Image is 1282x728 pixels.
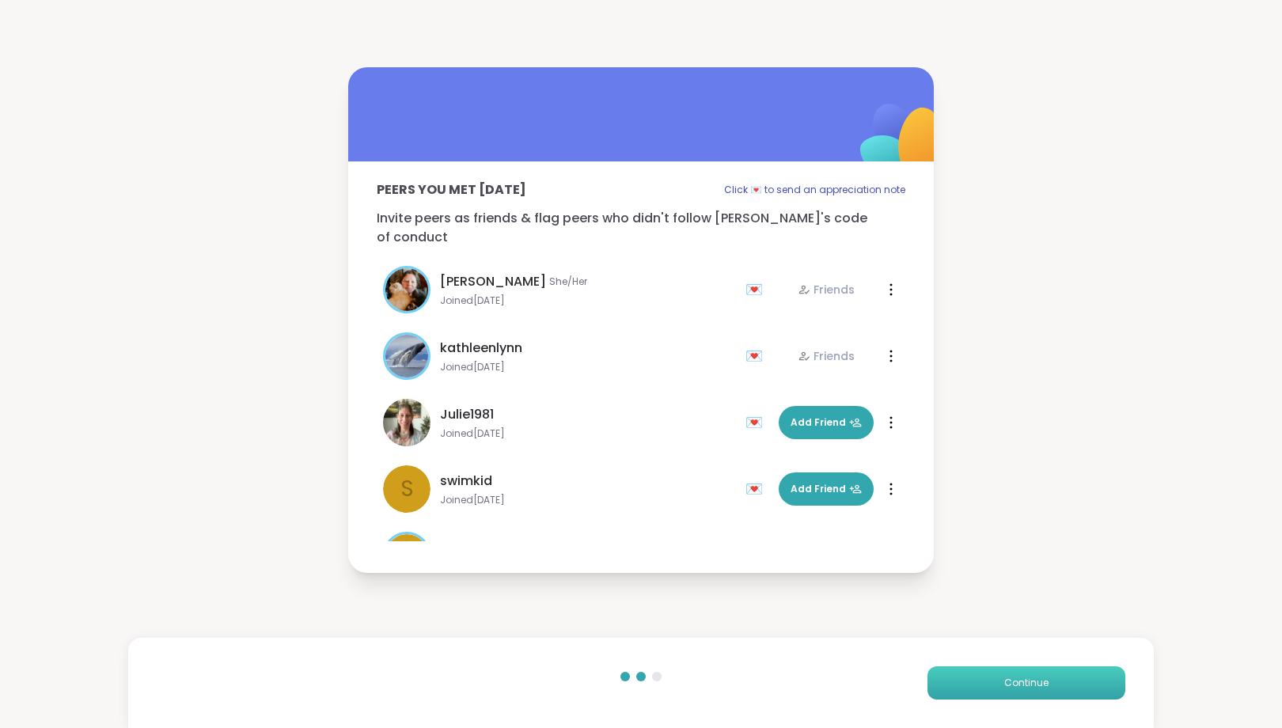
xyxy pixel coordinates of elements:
[779,472,874,506] button: Add Friend
[440,361,736,373] span: Joined [DATE]
[440,427,736,440] span: Joined [DATE]
[549,275,587,288] span: She/Her
[798,348,855,364] div: Friends
[724,180,905,199] p: Click 💌 to send an appreciation note
[440,494,736,506] span: Joined [DATE]
[745,277,769,302] div: 💌
[383,399,430,446] img: Julie1981
[927,666,1125,700] button: Continue
[440,272,546,291] span: [PERSON_NAME]
[400,472,414,506] span: s
[791,482,862,496] span: Add Friend
[798,282,855,298] div: Friends
[1004,676,1049,690] span: Continue
[400,539,413,572] span: p
[745,410,769,435] div: 💌
[440,405,494,424] span: Julie1981
[440,339,522,358] span: kathleenlynn
[779,406,874,439] button: Add Friend
[385,335,428,377] img: kathleenlynn
[823,63,980,220] img: ShareWell Logomark
[440,294,736,307] span: Joined [DATE]
[745,343,769,369] div: 💌
[377,180,526,199] p: Peers you met [DATE]
[440,472,492,491] span: swimkid
[385,268,428,311] img: LuAnn
[440,538,501,557] span: paulaR25
[791,415,862,430] span: Add Friend
[745,476,769,502] div: 💌
[377,209,905,247] p: Invite peers as friends & flag peers who didn't follow [PERSON_NAME]'s code of conduct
